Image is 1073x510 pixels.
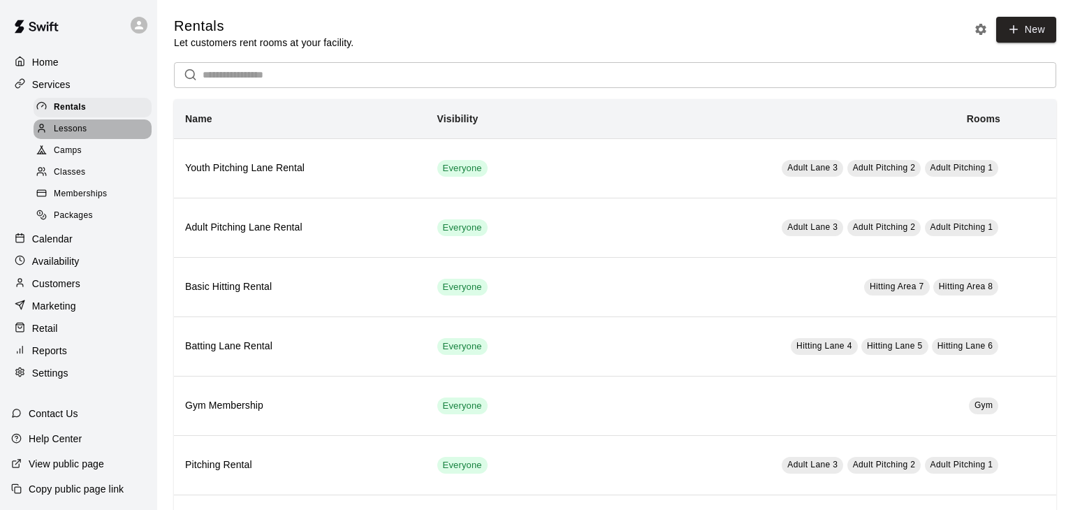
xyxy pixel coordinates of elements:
[34,184,157,205] a: Memberships
[437,398,488,414] div: This service is visible to all of your customers
[867,341,923,351] span: Hitting Lane 5
[34,162,157,184] a: Classes
[796,341,852,351] span: Hitting Lane 4
[787,163,838,173] span: Adult Lane 3
[32,299,76,313] p: Marketing
[54,166,85,180] span: Classes
[787,222,838,232] span: Adult Lane 3
[54,187,107,201] span: Memberships
[11,318,146,339] a: Retail
[32,344,67,358] p: Reports
[853,163,916,173] span: Adult Pitching 2
[34,141,152,161] div: Camps
[437,459,488,472] span: Everyone
[54,122,87,136] span: Lessons
[185,161,415,176] h6: Youth Pitching Lane Rental
[34,140,157,162] a: Camps
[34,96,157,118] a: Rentals
[853,222,916,232] span: Adult Pitching 2
[185,113,212,124] b: Name
[437,281,488,294] span: Everyone
[437,221,488,235] span: Everyone
[437,160,488,177] div: This service is visible to all of your customers
[11,52,146,73] a: Home
[34,184,152,204] div: Memberships
[930,163,993,173] span: Adult Pitching 1
[11,74,146,95] a: Services
[32,78,71,92] p: Services
[437,162,488,175] span: Everyone
[32,55,59,69] p: Home
[11,340,146,361] a: Reports
[437,400,488,413] span: Everyone
[174,17,353,36] h5: Rentals
[32,232,73,246] p: Calendar
[54,144,82,158] span: Camps
[937,341,993,351] span: Hitting Lane 6
[185,220,415,235] h6: Adult Pitching Lane Rental
[11,251,146,272] a: Availability
[11,296,146,316] a: Marketing
[853,460,916,469] span: Adult Pitching 2
[34,205,157,227] a: Packages
[970,19,991,40] button: Rental settings
[11,228,146,249] a: Calendar
[437,219,488,236] div: This service is visible to all of your customers
[185,339,415,354] h6: Batting Lane Rental
[437,457,488,474] div: This service is visible to all of your customers
[967,113,1000,124] b: Rooms
[787,460,838,469] span: Adult Lane 3
[930,460,993,469] span: Adult Pitching 1
[437,113,479,124] b: Visibility
[11,273,146,294] a: Customers
[54,209,93,223] span: Packages
[32,277,80,291] p: Customers
[174,36,353,50] p: Let customers rent rooms at your facility.
[870,282,924,291] span: Hitting Area 7
[32,366,68,380] p: Settings
[185,279,415,295] h6: Basic Hitting Rental
[34,118,157,140] a: Lessons
[34,206,152,226] div: Packages
[185,398,415,414] h6: Gym Membership
[34,119,152,139] div: Lessons
[996,17,1056,43] a: New
[185,458,415,473] h6: Pitching Rental
[11,363,146,384] a: Settings
[437,338,488,355] div: This service is visible to all of your customers
[34,163,152,182] div: Classes
[54,101,86,115] span: Rentals
[939,282,993,291] span: Hitting Area 8
[29,457,104,471] p: View public page
[32,254,80,268] p: Availability
[32,321,58,335] p: Retail
[29,482,124,496] p: Copy public page link
[930,222,993,232] span: Adult Pitching 1
[975,400,993,410] span: Gym
[29,407,78,421] p: Contact Us
[29,432,82,446] p: Help Center
[34,98,152,117] div: Rentals
[437,279,488,296] div: This service is visible to all of your customers
[437,340,488,354] span: Everyone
